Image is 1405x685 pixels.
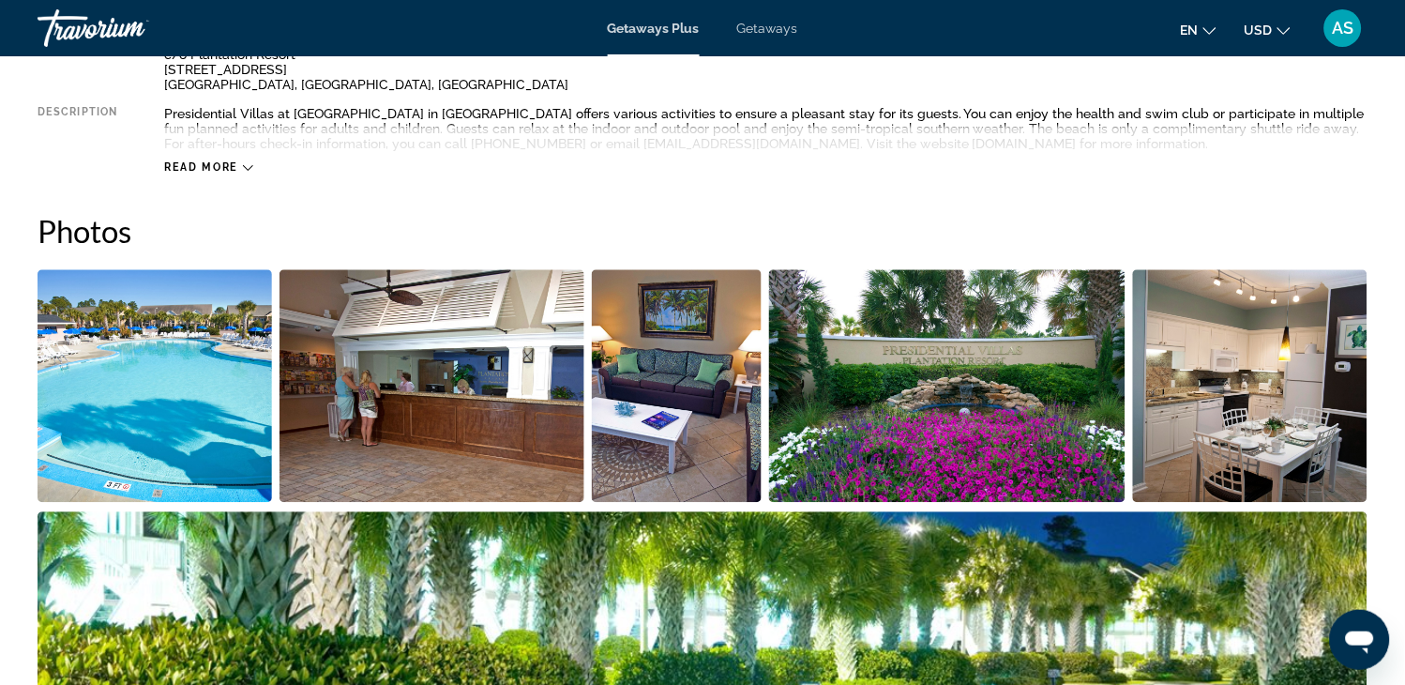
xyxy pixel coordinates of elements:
[1330,610,1390,670] iframe: Button to launch messaging window
[164,161,253,175] button: Read more
[1319,8,1367,48] button: User Menu
[1181,16,1216,43] button: Change language
[1245,23,1273,38] span: USD
[38,4,225,53] a: Travorium
[592,269,761,504] button: Open full-screen image slider
[38,269,272,504] button: Open full-screen image slider
[1133,269,1367,504] button: Open full-screen image slider
[737,21,798,36] a: Getaways
[608,21,700,36] a: Getaways Plus
[1181,23,1199,38] span: en
[38,48,117,93] div: Address
[164,107,1367,152] div: Presidential Villas at [GEOGRAPHIC_DATA] in [GEOGRAPHIC_DATA] offers various activities to ensure...
[769,269,1126,504] button: Open full-screen image slider
[1333,19,1354,38] span: AS
[164,48,1367,93] div: c/o Plantation Resort [STREET_ADDRESS] [GEOGRAPHIC_DATA], [GEOGRAPHIC_DATA], [GEOGRAPHIC_DATA]
[38,213,1367,251] h2: Photos
[1245,16,1291,43] button: Change currency
[38,107,117,152] div: Description
[164,162,238,175] span: Read more
[279,269,584,504] button: Open full-screen image slider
